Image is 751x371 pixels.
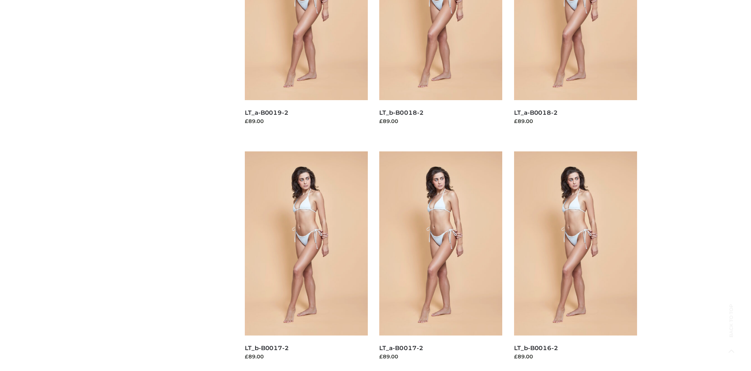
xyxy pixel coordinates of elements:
[245,117,368,125] div: £89.00
[514,109,558,116] a: LT_a-B0018-2
[379,352,502,360] div: £89.00
[514,117,637,125] div: £89.00
[379,117,502,125] div: £89.00
[721,318,741,337] span: Back to top
[245,344,289,352] a: LT_b-B0017-2
[514,352,637,360] div: £89.00
[514,344,558,352] a: LT_b-B0016-2
[379,344,423,352] a: LT_a-B0017-2
[245,352,368,360] div: £89.00
[245,109,289,116] a: LT_a-B0019-2
[379,109,423,116] a: LT_b-B0018-2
